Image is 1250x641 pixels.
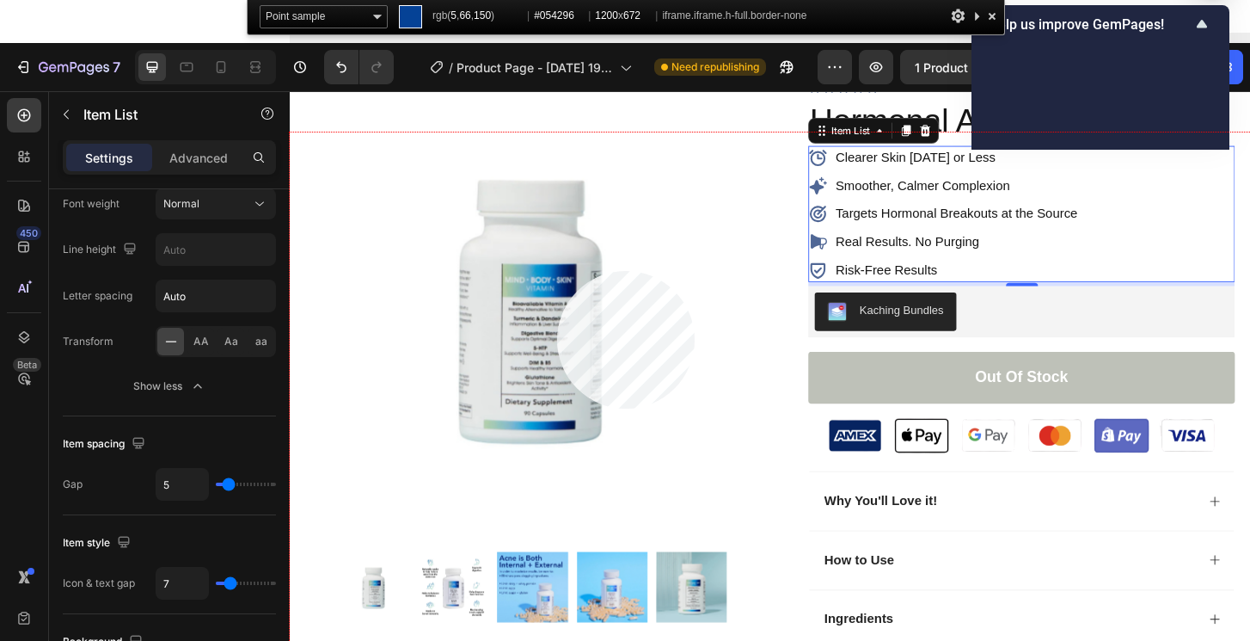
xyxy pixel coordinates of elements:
div: Rich Text Editor. Editing area: main [583,151,848,177]
span: 150 [474,9,491,22]
div: Transform [63,334,113,349]
input: Auto [156,568,208,599]
input: Auto [156,280,275,311]
div: Options [949,5,966,27]
div: Rich Text Editor. Editing area: main [583,61,848,87]
div: Rich Text Editor. Editing area: main [583,182,848,207]
span: .iframe.h-full.border-none [691,9,807,22]
span: 66 [459,9,470,22]
span: | [655,9,658,22]
div: 450 [16,226,41,240]
div: Icon & text gap [63,576,135,591]
div: Gap [63,477,83,492]
button: Show survey - Help us improve GemPages! [989,14,1212,34]
span: aa [255,334,267,349]
p: Real Results. No Purging [585,154,845,175]
p: Settings [85,149,133,167]
p: Smoother, Calmer Complexion [585,94,845,114]
span: Product Page - [DATE] 19:57:20 [456,59,613,77]
button: Normal [156,188,276,219]
button: Show less [63,371,276,402]
p: Item List [83,104,230,125]
img: KachingBundles.png [577,229,597,250]
div: Item spacing [63,433,149,456]
img: gempages_582741707007722097-82319fe3-243a-41ba-ae66-d5c0ce663eb6.png [556,351,1014,398]
div: Rich Text Editor. Editing area: main [583,121,848,147]
span: Aa [224,334,238,349]
p: Clearer Skin [DATE] or Less [585,64,845,84]
span: 1 product assigned [915,59,1026,77]
span: 672 [623,9,640,22]
div: Letter spacing [63,288,132,304]
p: How to Use [573,497,648,515]
p: Ingredients [573,561,647,579]
span: #054296 [534,5,584,27]
div: Rich Text Editor. Editing area: main [583,91,848,117]
div: Show less [133,378,206,395]
button: 1 product assigned [900,50,1065,84]
span: | [527,9,530,22]
div: Out of stock [735,299,835,321]
div: Close and Stop Picking [983,5,1001,27]
p: Risk-Free Results [585,184,845,205]
span: 5 [450,9,456,22]
p: Targets Hormonal Breakouts at the Source [585,124,845,145]
span: / [449,59,453,77]
button: Out of stock [556,282,1014,338]
span: | [588,9,591,22]
span: 1200 [595,9,618,22]
span: Normal [163,197,199,210]
span: x [595,5,651,27]
button: 7 [7,50,128,84]
div: Line height [63,238,140,262]
span: rgb( , , ) [432,5,523,27]
div: Item List [578,37,626,52]
input: Auto [156,469,208,500]
input: Auto [156,234,275,265]
div: Undo/Redo [324,50,394,84]
span: AA [193,334,209,349]
div: Kaching Bundles [611,229,702,247]
p: 7 [113,57,120,77]
div: Collapse This Panel [970,5,983,27]
p: Advanced [169,149,228,167]
h1: Hormonal Acne Supplement [556,9,1014,58]
span: iframe [662,5,806,27]
div: Item style [63,532,134,555]
div: Font weight [63,196,119,212]
button: Kaching Bundles [563,219,715,260]
div: Beta [13,358,41,372]
span: Need republishing [671,59,759,75]
p: Why You'll Love it! [573,434,695,452]
span: Help us improve GemPages! [989,16,1192,33]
